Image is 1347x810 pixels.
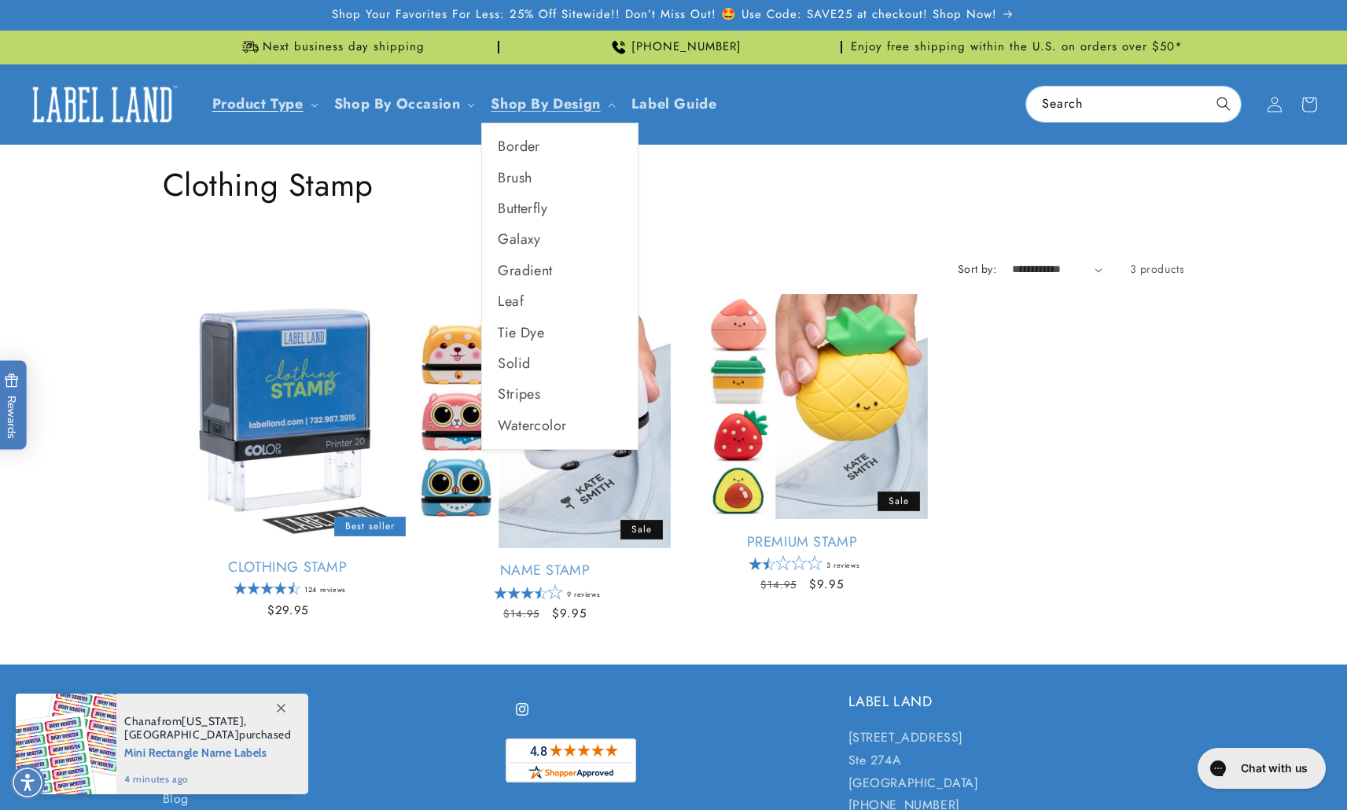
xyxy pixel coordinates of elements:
[325,86,482,123] summary: Shop By Occasion
[482,163,638,193] a: Brush
[622,86,727,123] a: Label Guide
[491,94,600,114] a: Shop By Design
[4,374,19,439] span: Rewards
[848,693,1185,711] h2: LABEL LAND
[1130,261,1185,277] span: 3 products
[163,164,1185,205] h1: Clothing Stamp
[482,224,638,255] a: Galaxy
[163,558,414,576] a: Clothing Stamp
[482,131,638,162] a: Border
[482,411,638,441] a: Watercolor
[677,533,928,551] a: Premium Stamp
[124,727,239,742] span: [GEOGRAPHIC_DATA]
[482,348,638,379] a: Solid
[482,379,638,410] a: Stripes
[851,39,1183,55] span: Enjoy free shipping within the U.S. on orders over $50*
[10,765,45,800] div: Accessibility Menu
[482,286,638,317] a: Leaf
[420,561,671,580] a: Name Stamp
[124,714,157,728] span: Chana
[203,86,325,123] summary: Product Type
[1206,87,1241,121] button: Search
[24,80,181,129] img: Label Land
[18,74,187,134] a: Label Land
[124,715,292,742] span: from , purchased
[334,95,461,113] span: Shop By Occasion
[481,86,621,123] summary: Shop By Design
[163,31,499,64] div: Announcement
[482,256,638,286] a: Gradient
[332,7,997,23] span: Shop Your Favorites For Less: 25% Off Sitewide!! Don’t Miss Out! 🤩 Use Code: SAVE25 at checkout! ...
[1190,742,1331,794] iframe: Gorgias live chat messenger
[958,261,996,277] label: Sort by:
[482,318,638,348] a: Tie Dye
[631,39,742,55] span: [PHONE_NUMBER]
[212,94,304,114] a: Product Type
[631,95,717,113] span: Label Guide
[482,193,638,224] a: Butterfly
[506,31,842,64] div: Announcement
[163,693,499,711] h2: Quick links
[182,714,244,728] span: [US_STATE]
[848,31,1185,64] div: Announcement
[263,39,425,55] span: Next business day shipping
